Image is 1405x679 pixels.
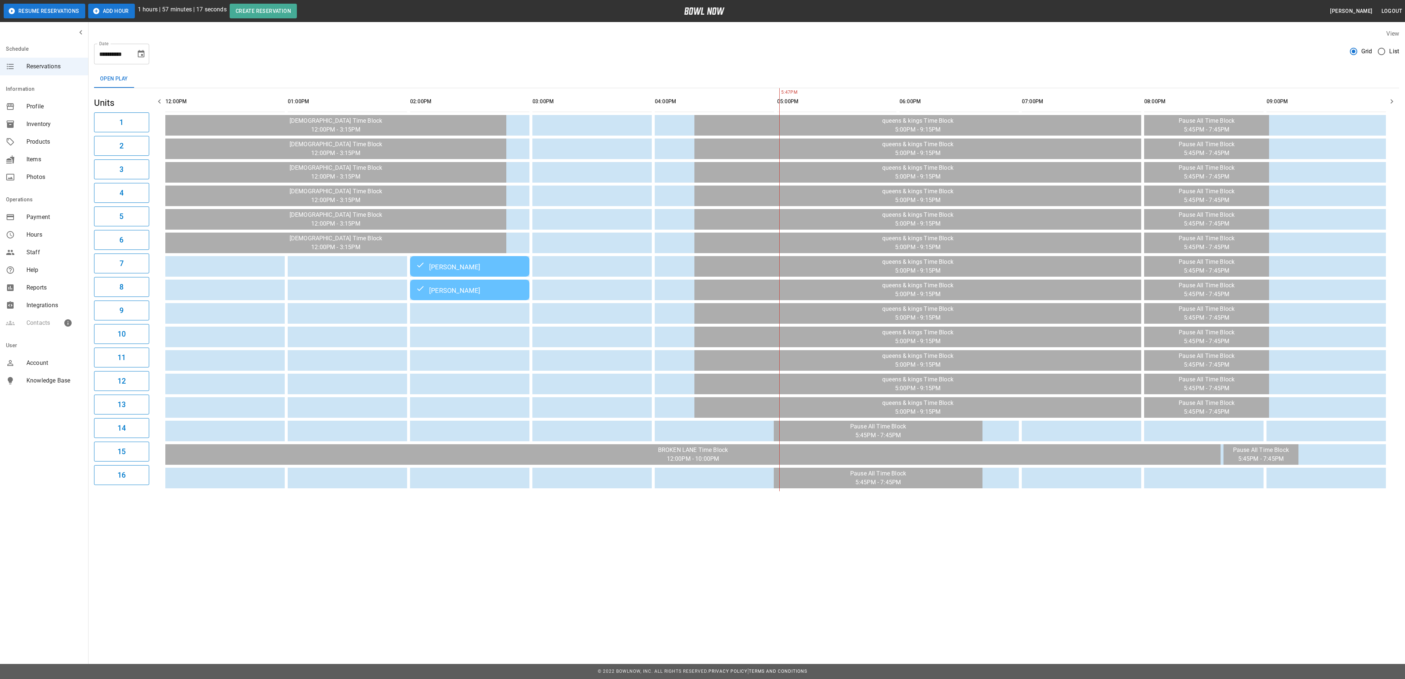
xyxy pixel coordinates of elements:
h6: 4 [119,187,123,199]
button: 7 [94,254,149,273]
h6: 14 [118,422,126,434]
button: Add Hour [88,4,135,18]
a: Terms and Conditions [749,669,807,674]
h6: 3 [119,164,123,175]
th: 12:00PM [165,91,285,112]
div: [PERSON_NAME] [416,262,524,271]
span: 5:47PM [779,89,781,96]
button: Resume Reservations [4,4,85,18]
button: 13 [94,395,149,414]
span: Help [26,266,82,274]
button: [PERSON_NAME] [1327,4,1375,18]
span: Photos [26,173,82,182]
button: 2 [94,136,149,156]
h6: 5 [119,211,123,222]
h6: 16 [118,469,126,481]
span: Hours [26,230,82,239]
button: Logout [1379,4,1405,18]
div: inventory tabs [94,70,1399,88]
button: Open Play [94,70,134,88]
table: sticky table [162,88,1389,491]
button: 8 [94,277,149,297]
th: 09:00PM [1266,91,1386,112]
h6: 9 [119,305,123,316]
button: 3 [94,159,149,179]
span: Reservations [26,62,82,71]
span: Integrations [26,301,82,310]
h6: 12 [118,375,126,387]
span: © 2022 BowlNow, Inc. All Rights Reserved. [598,669,708,674]
button: Choose date, selected date is Sep 3, 2025 [134,47,148,61]
button: 4 [94,183,149,203]
h6: 11 [118,352,126,363]
button: 11 [94,348,149,367]
p: 1 hours | 57 minutes | 17 seconds [138,5,227,18]
th: 08:00PM [1144,91,1264,112]
button: 5 [94,206,149,226]
span: Knowledge Base [26,376,82,385]
th: 01:00PM [288,91,407,112]
button: 10 [94,324,149,344]
span: Items [26,155,82,164]
h6: 1 [119,116,123,128]
button: 14 [94,418,149,438]
h6: 6 [119,234,123,246]
span: Grid [1361,47,1372,56]
button: 12 [94,371,149,391]
span: Reports [26,283,82,292]
span: Payment [26,213,82,222]
label: View [1386,30,1399,37]
span: Account [26,359,82,367]
span: Staff [26,248,82,257]
span: Products [26,137,82,146]
h6: 7 [119,258,123,269]
button: 9 [94,301,149,320]
h5: Units [94,97,149,109]
h6: 8 [119,281,123,293]
img: logo [684,7,725,15]
button: 15 [94,442,149,461]
span: List [1389,47,1399,56]
button: 16 [94,465,149,485]
button: 1 [94,112,149,132]
th: 06:00PM [899,91,1019,112]
h6: 13 [118,399,126,410]
span: Profile [26,102,82,111]
h6: 2 [119,140,123,152]
th: 03:00PM [532,91,652,112]
button: Create Reservation [230,4,297,18]
a: Privacy Policy [708,669,747,674]
span: Inventory [26,120,82,129]
div: [PERSON_NAME] [416,285,524,294]
h6: 15 [118,446,126,457]
h6: 10 [118,328,126,340]
button: 6 [94,230,149,250]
